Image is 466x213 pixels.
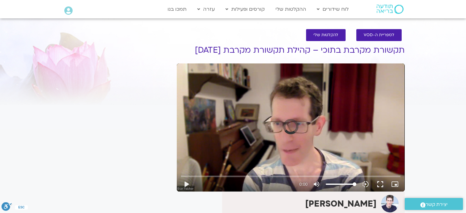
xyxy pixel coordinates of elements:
a: יצירת קשר [405,198,463,210]
a: ההקלטות שלי [272,3,309,15]
span: לספריית ה-VOD [364,33,394,37]
span: להקלטות שלי [313,33,338,37]
a: קורסים ופעילות [222,3,268,15]
img: ערן טייכר [381,195,399,212]
h1: תקשורת מקרבת בתוכי – קהילת תקשורת מקרבת [DATE] [177,46,405,55]
a: לספריית ה-VOD [356,29,402,41]
a: להקלטות שלי [306,29,346,41]
a: לוח שידורים [314,3,352,15]
img: תודעה בריאה [377,5,403,14]
a: תמכו בנו [165,3,190,15]
strong: [PERSON_NAME] [305,198,377,210]
span: יצירת קשר [426,200,448,209]
a: עזרה [194,3,218,15]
